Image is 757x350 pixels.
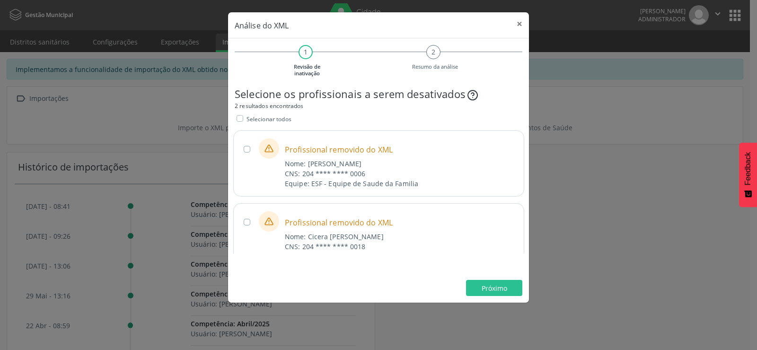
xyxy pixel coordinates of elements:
div: Nome: [PERSON_NAME] [285,159,516,169]
small: Revisão de inativação [294,63,320,77]
div: Equipe: ESF - Equipe de Saude da Familia [285,179,516,188]
span: Profissional removido do XML [285,217,516,228]
button: Feedback - Mostrar pesquisa [739,143,757,207]
div: 2 resultados encontrados [235,102,522,110]
small: Resumo da análise [412,63,458,70]
div: Equipe: ESF - Equipe de Saude da Familia [285,251,516,261]
span: Análise do XML [235,20,289,31]
button: Close [510,12,529,36]
span: Feedback [744,152,752,185]
span: Próximo [482,284,507,293]
div: Selecione os profissionais a serem desativados [235,86,522,102]
span: 1 [304,47,308,57]
div: Nome: Cicera [PERSON_NAME] [285,232,516,242]
span: Selecionar todos [246,115,291,123]
span: Profissional removido do XML [285,144,516,155]
span: 2 [431,47,435,57]
button: Próximo [466,280,522,296]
